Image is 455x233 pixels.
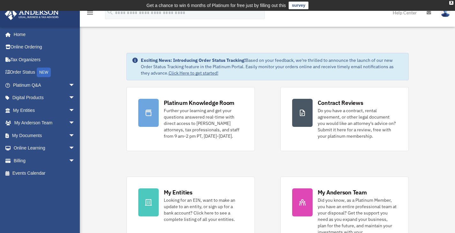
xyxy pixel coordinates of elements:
div: Contract Reviews [318,99,363,107]
a: survey [289,2,308,9]
span: arrow_drop_down [69,91,81,105]
div: Based on your feedback, we're thrilled to announce the launch of our new Order Status Tracking fe... [141,57,403,76]
span: arrow_drop_down [69,129,81,142]
i: search [107,9,114,16]
div: My Entities [164,188,193,196]
strong: Exciting News: Introducing Order Status Tracking! [141,57,246,63]
a: menu [86,11,94,17]
a: Tax Organizers [4,53,85,66]
div: NEW [37,68,51,77]
i: menu [86,9,94,17]
a: Online Ordering [4,41,85,54]
a: Platinum Knowledge Room Further your learning and get your questions answered real-time with dire... [126,87,255,151]
a: Home [4,28,81,41]
div: Platinum Knowledge Room [164,99,235,107]
div: Further your learning and get your questions answered real-time with direct access to [PERSON_NAM... [164,107,243,139]
a: My Entitiesarrow_drop_down [4,104,85,117]
a: My Documentsarrow_drop_down [4,129,85,142]
a: Digital Productsarrow_drop_down [4,91,85,104]
span: arrow_drop_down [69,154,81,167]
span: arrow_drop_down [69,79,81,92]
div: My Anderson Team [318,188,367,196]
a: Click Here to get started! [169,70,218,76]
div: Get a chance to win 6 months of Platinum for free just by filling out this [147,2,286,9]
a: Events Calendar [4,167,85,180]
span: arrow_drop_down [69,142,81,155]
a: Platinum Q&Aarrow_drop_down [4,79,85,91]
a: Online Learningarrow_drop_down [4,142,85,155]
a: My Anderson Teamarrow_drop_down [4,117,85,129]
a: Contract Reviews Do you have a contract, rental agreement, or other legal document you would like... [280,87,409,151]
img: User Pic [441,8,450,17]
span: arrow_drop_down [69,117,81,130]
span: arrow_drop_down [69,104,81,117]
a: Order StatusNEW [4,66,85,79]
div: Looking for an EIN, want to make an update to an entity, or sign up for a bank account? Click her... [164,197,243,222]
div: close [449,1,453,5]
a: Billingarrow_drop_down [4,154,85,167]
img: Anderson Advisors Platinum Portal [3,8,61,20]
div: Do you have a contract, rental agreement, or other legal document you would like an attorney's ad... [318,107,397,139]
